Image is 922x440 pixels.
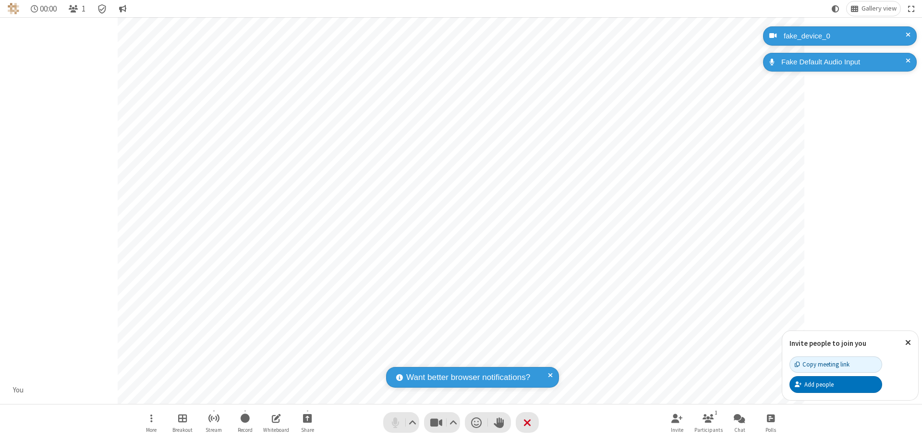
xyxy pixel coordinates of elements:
[904,1,919,16] button: Fullscreen
[789,376,882,392] button: Add people
[64,1,89,16] button: Open participant list
[756,409,785,436] button: Open poll
[861,5,897,12] span: Gallery view
[663,409,691,436] button: Invite participants (⌘+Shift+I)
[795,360,849,369] div: Copy meeting link
[238,427,253,433] span: Record
[778,57,910,68] div: Fake Default Audio Input
[137,409,166,436] button: Open menu
[847,1,900,16] button: Change layout
[93,1,111,16] div: Meeting details Encryption enabled
[765,427,776,433] span: Polls
[789,356,882,373] button: Copy meeting link
[694,427,723,433] span: Participants
[671,427,683,433] span: Invite
[40,4,57,13] span: 00:00
[725,409,754,436] button: Open chat
[206,427,222,433] span: Stream
[424,412,460,433] button: Stop video (⌘+Shift+V)
[383,412,419,433] button: Mute (⌘+Shift+A)
[82,4,85,13] span: 1
[199,409,228,436] button: Start streaming
[406,371,530,384] span: Want better browser notifications?
[27,1,61,16] div: Timer
[406,412,419,433] button: Audio settings
[712,408,720,417] div: 1
[293,409,322,436] button: Start sharing
[780,31,910,42] div: fake_device_0
[115,1,130,16] button: Conversation
[789,339,866,348] label: Invite people to join you
[8,3,19,14] img: QA Selenium DO NOT DELETE OR CHANGE
[172,427,193,433] span: Breakout
[10,385,27,396] div: You
[230,409,259,436] button: Start recording
[301,427,314,433] span: Share
[516,412,539,433] button: End or leave meeting
[488,412,511,433] button: Raise hand
[694,409,723,436] button: Open participant list
[146,427,157,433] span: More
[263,427,289,433] span: Whiteboard
[734,427,745,433] span: Chat
[898,331,918,354] button: Close popover
[168,409,197,436] button: Manage Breakout Rooms
[828,1,843,16] button: Using system theme
[262,409,291,436] button: Open shared whiteboard
[447,412,460,433] button: Video setting
[465,412,488,433] button: Send a reaction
